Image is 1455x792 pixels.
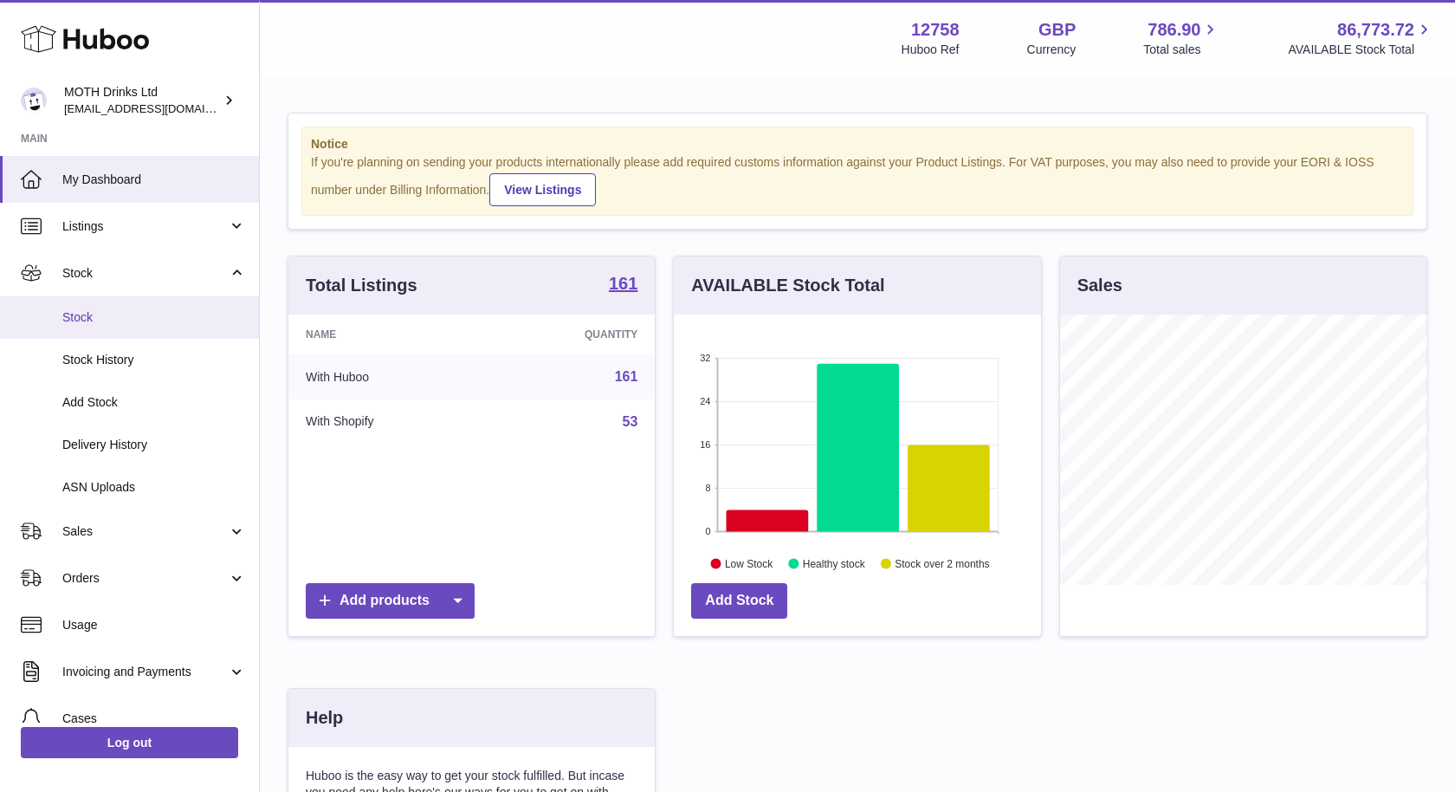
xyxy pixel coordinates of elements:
[609,275,637,295] a: 161
[311,154,1404,206] div: If you're planning on sending your products internationally please add required customs informati...
[288,354,486,399] td: With Huboo
[306,583,475,619] a: Add products
[911,18,960,42] strong: 12758
[706,483,711,493] text: 8
[691,274,884,297] h3: AVAILABLE Stock Total
[1038,18,1076,42] strong: GBP
[62,309,246,326] span: Stock
[62,172,246,188] span: My Dashboard
[62,218,228,235] span: Listings
[62,352,246,368] span: Stock History
[64,101,255,115] span: [EMAIL_ADDRESS][DOMAIN_NAME]
[62,265,228,282] span: Stock
[62,523,228,540] span: Sales
[62,570,228,587] span: Orders
[706,526,711,536] text: 0
[1288,18,1434,58] a: 86,773.72 AVAILABLE Stock Total
[1143,42,1220,58] span: Total sales
[1143,18,1220,58] a: 786.90 Total sales
[1288,42,1434,58] span: AVAILABLE Stock Total
[306,274,417,297] h3: Total Listings
[288,315,486,354] th: Name
[486,315,655,354] th: Quantity
[623,414,638,429] a: 53
[62,711,246,727] span: Cases
[306,706,343,730] h3: Help
[701,353,711,363] text: 32
[609,275,637,292] strong: 161
[62,479,246,496] span: ASN Uploads
[62,617,246,633] span: Usage
[701,439,711,450] text: 16
[62,394,246,411] span: Add Stock
[21,88,47,114] img: orders@mothdrinks.com
[725,557,773,569] text: Low Stock
[489,173,596,206] a: View Listings
[288,399,486,445] td: With Shopify
[1148,18,1200,42] span: 786.90
[615,369,638,384] a: 161
[21,727,238,758] a: Log out
[62,437,246,453] span: Delivery History
[311,136,1404,153] strong: Notice
[62,664,228,680] span: Invoicing and Payments
[902,42,960,58] div: Huboo Ref
[896,557,990,569] text: Stock over 2 months
[64,84,220,117] div: MOTH Drinks Ltd
[701,396,711,406] text: 24
[803,557,866,569] text: Healthy stock
[1077,274,1122,297] h3: Sales
[1027,42,1077,58] div: Currency
[691,583,787,619] a: Add Stock
[1337,18,1414,42] span: 86,773.72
